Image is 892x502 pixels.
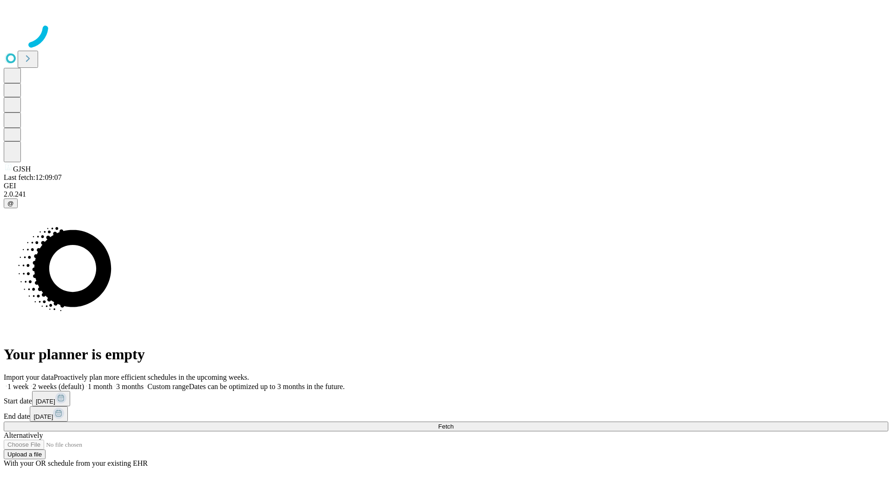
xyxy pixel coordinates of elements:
[30,406,68,422] button: [DATE]
[88,383,112,390] span: 1 month
[4,431,43,439] span: Alternatively
[147,383,189,390] span: Custom range
[4,406,888,422] div: End date
[36,398,55,405] span: [DATE]
[33,383,84,390] span: 2 weeks (default)
[4,422,888,431] button: Fetch
[4,198,18,208] button: @
[4,373,54,381] span: Import your data
[438,423,453,430] span: Fetch
[33,413,53,420] span: [DATE]
[7,200,14,207] span: @
[4,391,888,406] div: Start date
[54,373,249,381] span: Proactively plan more efficient schedules in the upcoming weeks.
[7,383,29,390] span: 1 week
[4,449,46,459] button: Upload a file
[32,391,70,406] button: [DATE]
[189,383,345,390] span: Dates can be optimized up to 3 months in the future.
[4,459,148,467] span: With your OR schedule from your existing EHR
[4,190,888,198] div: 2.0.241
[4,182,888,190] div: GEI
[4,173,62,181] span: Last fetch: 12:09:07
[4,346,888,363] h1: Your planner is empty
[116,383,144,390] span: 3 months
[13,165,31,173] span: GJSH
